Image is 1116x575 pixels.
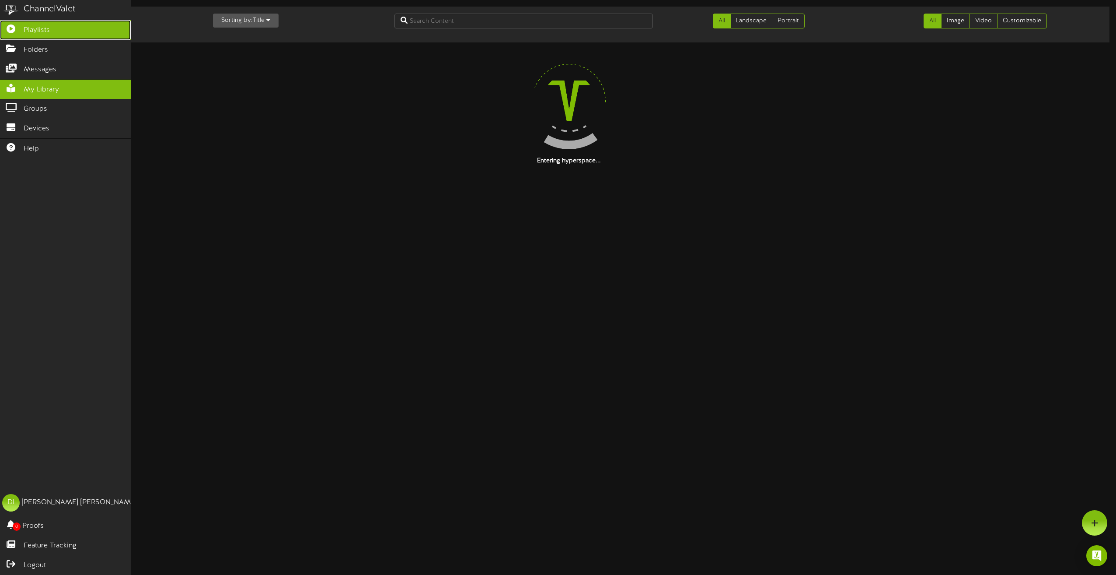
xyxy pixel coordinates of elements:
button: Sorting by:Title [213,14,279,28]
span: Folders [24,45,48,55]
span: Groups [24,104,47,114]
strong: Entering hyperspace... [537,158,601,164]
span: Feature Tracking [24,541,77,551]
input: Search Content [394,14,653,28]
span: Proofs [22,521,44,531]
span: Logout [24,561,46,571]
div: Open Intercom Messenger [1086,545,1107,566]
span: 0 [13,522,21,531]
span: Devices [24,124,49,134]
span: Messages [24,65,56,75]
a: Landscape [730,14,772,28]
span: My Library [24,85,59,95]
span: Help [24,144,39,154]
div: ChannelValet [24,3,76,16]
a: Customizable [997,14,1047,28]
div: [PERSON_NAME] [PERSON_NAME] [22,498,137,508]
a: Portrait [772,14,805,28]
a: All [924,14,942,28]
a: Video [970,14,997,28]
span: Playlists [24,25,50,35]
a: Image [941,14,970,28]
img: loading-spinner-4.png [513,45,625,157]
a: All [713,14,731,28]
div: DI [2,494,20,512]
